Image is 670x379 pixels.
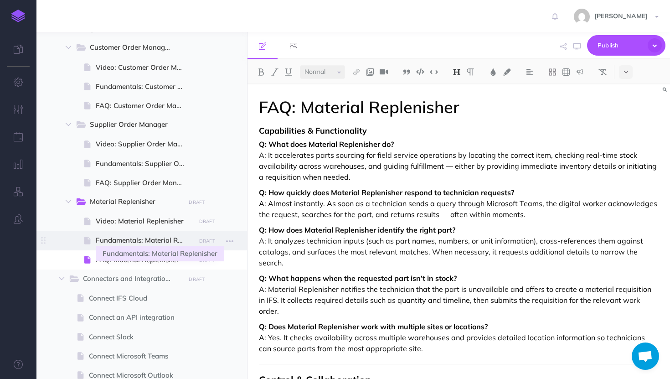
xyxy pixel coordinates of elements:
img: logo-mark.svg [11,10,25,22]
button: DRAFT [186,274,208,285]
img: Add image button [366,68,374,76]
img: Blockquote button [402,68,411,76]
span: Video: Customer Order Manager [96,62,192,73]
strong: Q: How does Material Replenisher identify the right part? [259,225,455,234]
small: DRAFT [199,218,215,224]
span: Customer Order Manager [90,42,179,54]
button: DRAFT [186,197,208,208]
span: FAQ: Material Replenisher [96,254,192,265]
span: Publish [598,38,643,52]
img: Underline button [284,68,293,76]
small: DRAFT [199,238,215,244]
span: Connect Microsoft Teams [89,351,192,362]
span: FAQ: Customer Order Manager [96,100,192,111]
button: DRAFT [196,255,218,265]
img: Create table button [562,68,570,76]
img: Text background color button [503,68,511,76]
p: A: It accelerates parts sourcing for field service operations by locating the correct item, check... [259,139,659,182]
span: Video: Material Replenisher [96,216,192,227]
img: Paragraph button [466,68,474,76]
span: Fundamentals: Customer Order Manager [96,81,192,92]
strong: Q: What happens when the requested part isn’t in stock? [259,274,457,283]
p: A: It analyzes technician inputs (such as part names, numbers, or unit information), cross-refere... [259,224,659,268]
p: A: Yes. It checks availability across multiple warehouses and provides detailed location informat... [259,321,659,354]
img: Headings dropdown button [453,68,461,76]
img: Add video button [380,68,388,76]
span: Material Replenisher [90,196,179,208]
img: Callout dropdown menu button [576,68,584,76]
img: Italic button [271,68,279,76]
span: Connect Slack [89,332,192,343]
span: Video: Supplier Order Manager [96,139,192,150]
img: Text color button [489,68,497,76]
button: DRAFT [196,236,218,246]
span: [PERSON_NAME] [590,12,652,20]
p: A: Almost instantly. As soon as a technician sends a query through Microsoft Teams, the digital w... [259,187,659,220]
h1: FAQ: Material Replenisher [259,98,659,116]
strong: Capabilities & Functionality [259,125,367,136]
span: Fundamentals: Supplier Order Manager [96,158,192,169]
img: Code block button [416,68,424,75]
img: Link button [352,68,361,76]
span: Connect IFS Cloud [89,293,192,304]
strong: Q: What does Material Replenisher do? [259,140,394,149]
img: 58e60416af45c89b35c9d831f570759b.jpg [574,9,590,25]
button: Publish [587,35,665,56]
small: DRAFT [199,257,215,263]
img: Clear styles button [598,68,607,76]
span: Connect an API integration [89,312,192,323]
small: DRAFT [189,199,205,205]
img: Inline code button [430,68,438,75]
span: Supplier Order Manager [90,119,179,131]
small: DRAFT [189,276,205,282]
button: DRAFT [196,216,218,227]
span: Connectors and Integrations [83,273,179,285]
p: A: Material Replenisher notifies the technician that the part is unavailable and offers to create... [259,273,659,317]
div: Open chat [632,343,659,370]
span: Fundamentals: Material Replenisher [96,235,192,246]
img: Bold button [257,68,265,76]
strong: Q: Does Material Replenisher work with multiple sites or locations? [259,322,488,331]
strong: Q: How quickly does Material Replenisher respond to technician requests? [259,188,514,197]
img: Alignment dropdown menu button [526,68,534,76]
span: FAQ: Supplier Order Manager [96,177,192,188]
